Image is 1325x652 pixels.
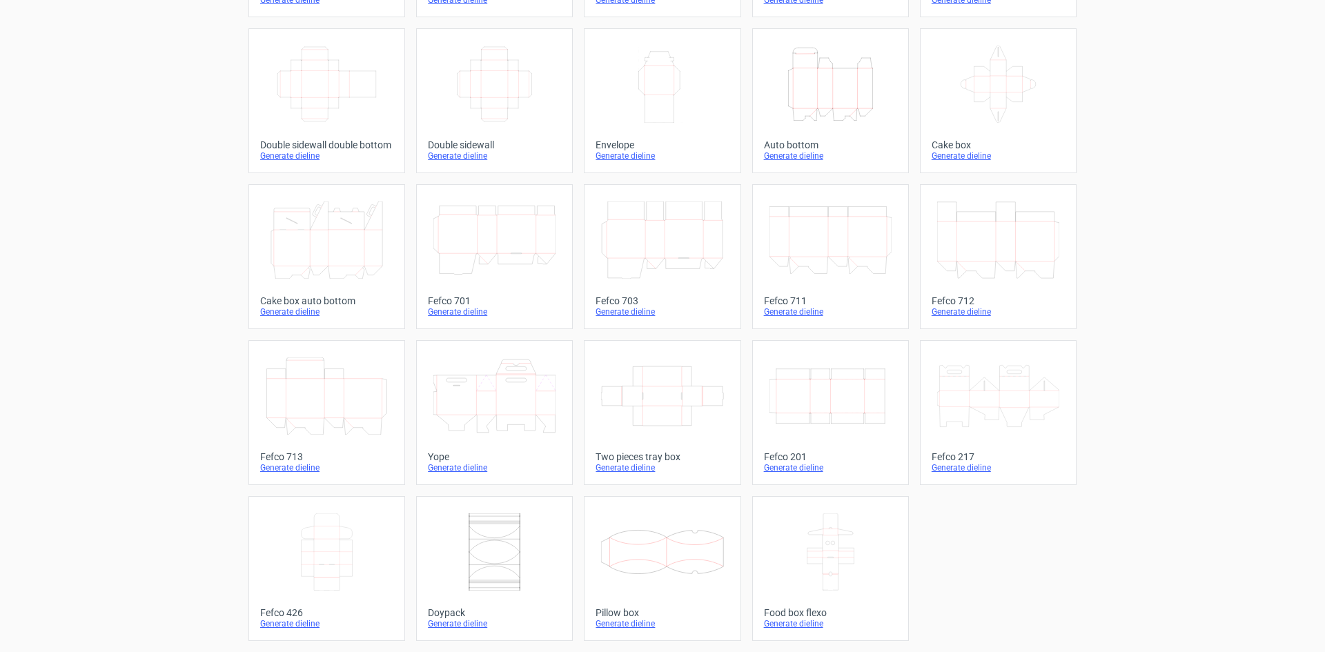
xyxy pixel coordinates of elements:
div: Generate dieline [596,462,729,473]
a: YopeGenerate dieline [416,340,573,485]
div: Generate dieline [260,150,393,161]
a: Fefco 701Generate dieline [416,184,573,329]
a: Fefco 712Generate dieline [920,184,1077,329]
a: Fefco 703Generate dieline [584,184,740,329]
div: Yope [428,451,561,462]
div: Envelope [596,139,729,150]
div: Generate dieline [764,462,897,473]
a: EnvelopeGenerate dieline [584,28,740,173]
a: Fefco 201Generate dieline [752,340,909,485]
a: Fefco 217Generate dieline [920,340,1077,485]
a: Fefco 426Generate dieline [248,496,405,641]
div: Generate dieline [260,618,393,629]
div: Generate dieline [428,462,561,473]
div: Generate dieline [260,462,393,473]
div: Fefco 713 [260,451,393,462]
div: Pillow box [596,607,729,618]
div: Fefco 703 [596,295,729,306]
a: Fefco 711Generate dieline [752,184,909,329]
a: Cake box auto bottomGenerate dieline [248,184,405,329]
a: Double sidewall double bottomGenerate dieline [248,28,405,173]
div: Generate dieline [428,150,561,161]
div: Generate dieline [932,462,1065,473]
div: Generate dieline [428,306,561,317]
div: Fefco 201 [764,451,897,462]
div: Double sidewall [428,139,561,150]
div: Cake box [932,139,1065,150]
div: Generate dieline [596,306,729,317]
div: Generate dieline [764,618,897,629]
a: Two pieces tray boxGenerate dieline [584,340,740,485]
a: Auto bottomGenerate dieline [752,28,909,173]
a: Pillow boxGenerate dieline [584,496,740,641]
div: Auto bottom [764,139,897,150]
div: Two pieces tray box [596,451,729,462]
div: Fefco 426 [260,607,393,618]
div: Generate dieline [764,150,897,161]
div: Generate dieline [764,306,897,317]
a: Fefco 713Generate dieline [248,340,405,485]
a: DoypackGenerate dieline [416,496,573,641]
a: Cake boxGenerate dieline [920,28,1077,173]
div: Generate dieline [428,618,561,629]
div: Fefco 712 [932,295,1065,306]
div: Double sidewall double bottom [260,139,393,150]
div: Doypack [428,607,561,618]
div: Generate dieline [596,618,729,629]
div: Fefco 217 [932,451,1065,462]
div: Generate dieline [932,150,1065,161]
div: Generate dieline [596,150,729,161]
div: Generate dieline [932,306,1065,317]
div: Generate dieline [260,306,393,317]
a: Food box flexoGenerate dieline [752,496,909,641]
a: Double sidewallGenerate dieline [416,28,573,173]
div: Cake box auto bottom [260,295,393,306]
div: Fefco 711 [764,295,897,306]
div: Food box flexo [764,607,897,618]
div: Fefco 701 [428,295,561,306]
